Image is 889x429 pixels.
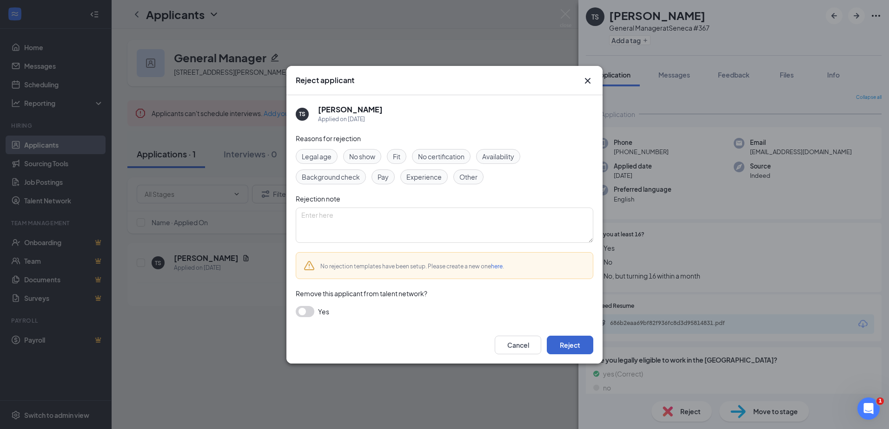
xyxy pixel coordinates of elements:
span: Fit [393,151,400,162]
span: Other [459,172,478,182]
span: Background check [302,172,360,182]
span: No show [349,151,375,162]
span: No certification [418,151,464,162]
a: here [491,263,503,270]
span: Availability [482,151,514,162]
iframe: Intercom live chat [857,397,880,420]
button: Cancel [495,336,541,354]
span: Rejection note [296,195,340,203]
svg: Warning [304,260,315,271]
span: Yes [318,306,329,317]
span: Legal age [302,151,332,162]
button: Reject [547,336,593,354]
svg: Cross [582,75,593,86]
h5: [PERSON_NAME] [318,104,383,115]
span: 1 [876,397,884,405]
div: Applied on [DATE] [318,115,383,124]
div: TS [299,110,305,118]
h3: Reject applicant [296,75,354,85]
span: Experience [406,172,442,182]
span: No rejection templates have been setup. Please create a new one . [320,263,504,270]
span: Pay [378,172,389,182]
span: Reasons for rejection [296,134,361,143]
button: Close [582,75,593,86]
span: Remove this applicant from talent network? [296,289,427,298]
